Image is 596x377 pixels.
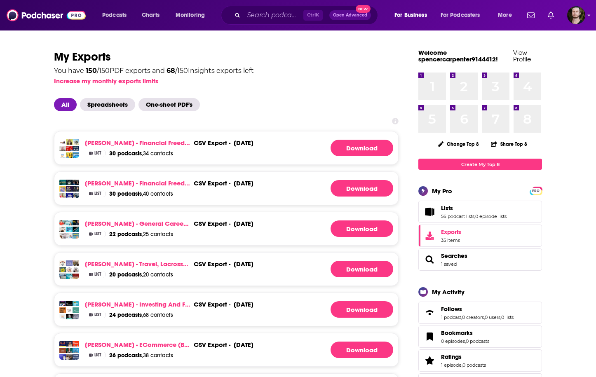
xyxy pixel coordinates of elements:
[234,260,253,268] div: [DATE]
[94,353,101,357] span: List
[109,231,173,238] a: 22 podcasts,25 contacts
[73,354,79,361] img: In The Money: eCommerce, DTC, and CPG
[54,49,399,64] h1: My Exports
[102,9,127,21] span: Podcasts
[567,6,585,24] span: Logged in as OutlierAudio
[234,139,253,147] div: [DATE]
[66,139,73,146] img: My Business Playbook
[418,49,498,63] a: Welcome spencercarpenter9144412!
[462,314,484,320] a: 0 creators
[86,67,97,75] span: 150
[490,136,528,152] button: Share Top 8
[59,341,66,348] img: eCom Collab Club Podcast - The eCommerce Podcast for DTC Businesses
[66,180,73,186] img: The Real Estate Syndication Show
[73,152,79,159] img: Business Processes Simplified Podcast
[7,7,86,23] a: Podchaser - Follow, Share and Rate Podcasts
[176,9,205,21] span: Monitoring
[59,354,66,361] img: Conversion Tracking Playbook
[59,220,66,227] img: Bossed Up
[142,9,160,21] span: Charts
[94,151,101,155] span: List
[331,180,393,197] a: Generating File
[73,146,79,152] img: The Real Estate Investing Podcast
[73,220,79,227] img: The Inner Chief
[331,140,393,156] a: Download
[567,6,585,24] button: Show profile menu
[229,6,386,25] div: Search podcasts, credits, & more...
[234,179,253,187] div: [DATE]
[462,362,486,368] a: 0 podcasts
[59,139,66,146] img: Real Estate Real World
[66,220,73,227] img: The Pausecast
[73,227,79,233] img: 10 Lessons Learned
[66,260,73,267] img: Travel. Explore. Celebrate Life Podcast with Neil and Sunila Patil
[441,338,465,344] a: 0 episodes
[421,331,438,342] a: Bookmarks
[94,232,101,236] span: List
[109,352,142,359] span: 26 podcasts
[432,288,465,296] div: My Activity
[331,342,393,358] a: Generating File
[73,186,79,193] img: The Wealthy Entrepreneur
[465,338,466,344] span: ,
[484,314,485,320] span: ,
[109,190,142,197] span: 30 podcasts
[432,187,452,195] div: My Pro
[109,352,173,359] a: 26 podcasts,38 contacts
[73,348,79,354] img: Ecommerce Braintrust
[441,252,467,260] a: Searches
[461,314,462,320] span: ,
[73,139,79,146] img: Financial Freedom Podcast
[356,5,371,13] span: New
[85,341,190,349] a: [PERSON_NAME] - eCommerce (Batch 2) - Powerscore 20 to 50
[109,311,142,318] span: 24 podcasts
[433,139,484,149] button: Change Top 8
[194,341,206,349] span: csv
[66,274,73,280] img: Talking Travel with Phil Hoffmann Travel
[66,301,73,307] img: The 7investing Podcast
[85,260,190,268] a: [PERSON_NAME] - Travel, Lacrosse, [GEOGRAPHIC_DATA] (Batch 3) - Powerscore 20 to 50
[441,213,474,219] a: 56 podcast lists
[194,139,206,147] span: csv
[194,139,230,147] div: export -
[492,9,522,22] button: open menu
[66,341,73,348] img: The Remote CEO Life Podcast
[441,329,473,337] span: Bookmarks
[234,300,253,308] div: [DATE]
[244,9,303,22] input: Search podcasts, credits, & more...
[136,9,164,22] a: Charts
[194,179,230,187] div: export -
[441,228,461,236] span: Exports
[66,354,73,361] img: Firing The Man
[73,314,79,321] img: Resolve Riffs Investment Podcast
[194,300,206,308] span: csv
[94,192,101,196] span: List
[66,186,73,193] img: Wings of Inspired Business
[59,314,66,321] img: Disruptive Forces in Investing
[59,260,66,267] img: Down The Alley
[73,301,79,307] img: Invest Like the Best with Patrick O'Shaughnessy
[54,98,77,111] span: All
[66,233,73,240] img: Where Work Meets Life™ with Dr. Laura
[394,9,427,21] span: For Business
[441,353,486,361] a: Ratings
[109,150,142,157] span: 30 podcasts
[66,146,73,152] img: The Go Radio Business Show with Hunter & Haughey. Scotland’s Business Podcast.
[59,152,66,159] img: My Business On Purpose
[59,274,66,280] img: Winging It Travel Podcast
[66,227,73,233] img: The Art of Speaking Up
[531,188,541,194] span: PRO
[441,314,461,320] a: 1 podcast
[73,341,79,348] img: DTC ECOMMERCE: Customer Acquisition & Retention
[138,98,200,111] span: One-sheet PDF's
[462,362,462,368] span: ,
[441,237,461,243] span: 35 items
[66,152,73,159] img: Uncommon Real Estate
[59,233,66,240] img: Executive Coach : C-Suite Career Success, Time Manage, Goals, Work-Life Balance 4 Leaders + Parents
[331,220,393,237] a: Generating File
[234,341,253,349] div: [DATE]
[441,204,507,212] a: Lists
[418,248,542,271] span: Searches
[194,220,230,227] div: export -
